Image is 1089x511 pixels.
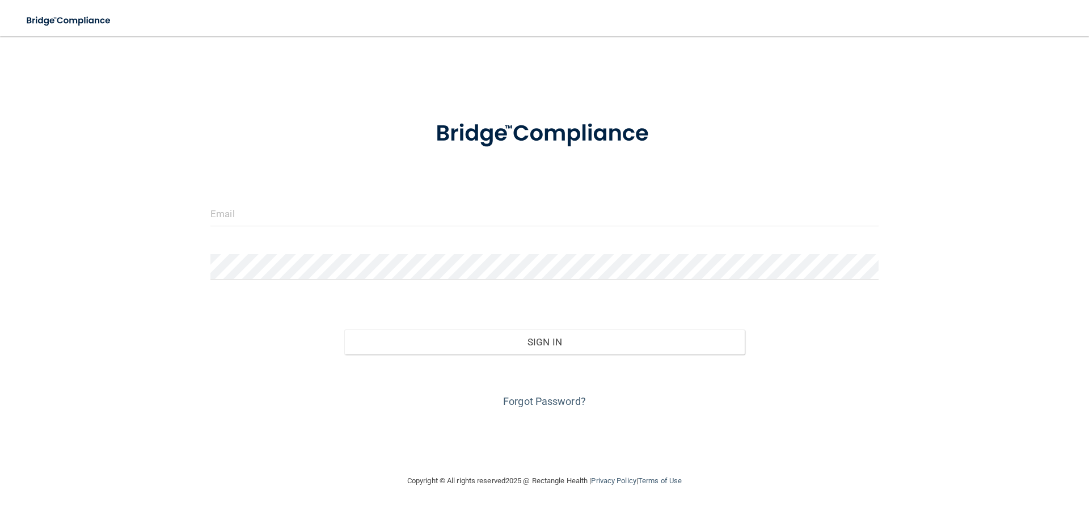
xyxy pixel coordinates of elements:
[503,395,586,407] a: Forgot Password?
[591,476,636,485] a: Privacy Policy
[210,201,879,226] input: Email
[337,463,752,499] div: Copyright © All rights reserved 2025 @ Rectangle Health | |
[638,476,682,485] a: Terms of Use
[344,330,745,354] button: Sign In
[17,9,121,32] img: bridge_compliance_login_screen.278c3ca4.svg
[412,104,677,163] img: bridge_compliance_login_screen.278c3ca4.svg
